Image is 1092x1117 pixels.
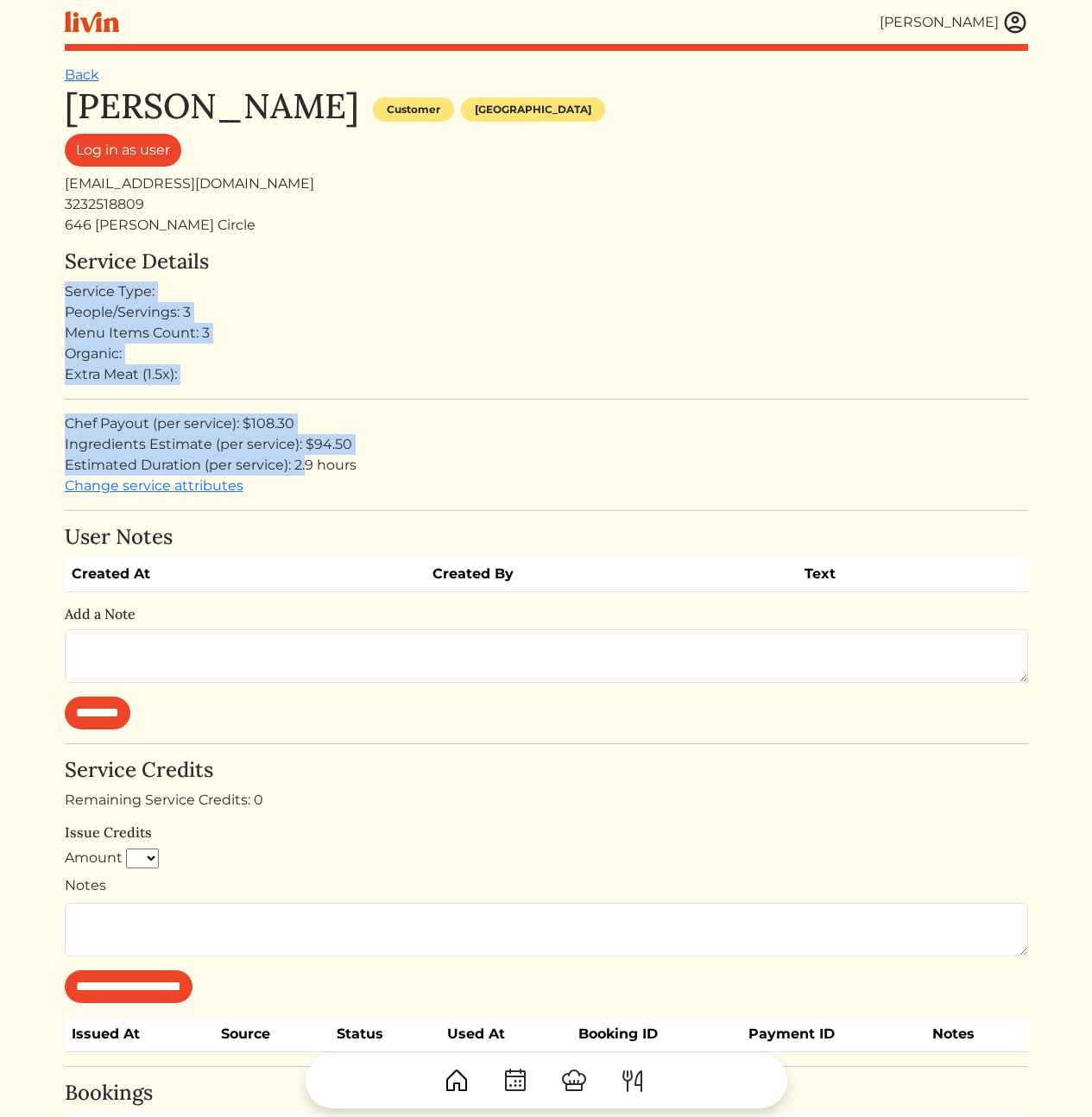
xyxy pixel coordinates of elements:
img: CalendarDots-5bcf9d9080389f2a281d69619e1c85352834be518fbc73d9501aef674afc0d57.svg [502,1067,529,1095]
th: Payment ID [742,1017,925,1052]
h1: [PERSON_NAME] [65,85,359,127]
div: 646 [PERSON_NAME] Circle [65,215,1028,236]
th: Used At [440,1017,571,1052]
div: Organic: [65,344,1028,364]
img: ForkKnife-55491504ffdb50bab0c1e09e7649658475375261d09fd45db06cec23bce548bf.svg [619,1067,647,1095]
a: Log in as user [65,134,181,167]
h4: Service Credits [65,758,1028,783]
label: Amount [65,848,123,868]
th: Booking ID [571,1017,742,1052]
h4: User Notes [65,525,1028,550]
img: House-9bf13187bcbb5817f509fe5e7408150f90897510c4275e13d0d5fca38e0b5951.svg [443,1067,470,1095]
div: Chef Payout (per service): $108.30 [65,413,1028,434]
th: Text [798,557,974,592]
a: Change service attributes [65,477,243,494]
th: Status [330,1017,440,1052]
div: Remaining Service Credits: 0 [65,790,1028,811]
div: Extra Meat (1.5x): [65,364,1028,385]
div: People/Servings: 3 [65,302,1028,323]
th: Created By [426,557,798,592]
div: [PERSON_NAME] [880,12,999,33]
th: Issued At [65,1017,215,1052]
img: ChefHat-a374fb509e4f37eb0702ca99f5f64f3b6956810f32a249b33092029f8484b388.svg [560,1067,588,1095]
h6: Issue Credits [65,824,1028,841]
h4: Service Details [65,249,1028,275]
div: [EMAIL_ADDRESS][DOMAIN_NAME] [65,174,1028,194]
a: Back [65,66,99,83]
th: Notes [925,1017,1028,1052]
th: Source [214,1017,330,1052]
label: Notes [65,875,106,896]
div: Menu Items Count: 3 [65,323,1028,344]
th: Created At [65,557,426,592]
img: livin-logo-a0d97d1a881af30f6274990eb6222085a2533c92bbd1e4f22c21b4f0d0e3210c.svg [65,11,119,33]
div: [GEOGRAPHIC_DATA] [461,98,605,122]
div: Service Type: [65,281,1028,302]
div: Customer [373,98,454,122]
img: user_account-e6e16d2ec92f44fc35f99ef0dc9cddf60790bfa021a6ecb1c896eb5d2907b31c.svg [1002,9,1028,35]
div: Ingredients Estimate (per service): $94.50 [65,434,1028,455]
h6: Add a Note [65,606,1028,622]
div: Estimated Duration (per service): 2.9 hours [65,455,1028,476]
div: 3232518809 [65,194,1028,215]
